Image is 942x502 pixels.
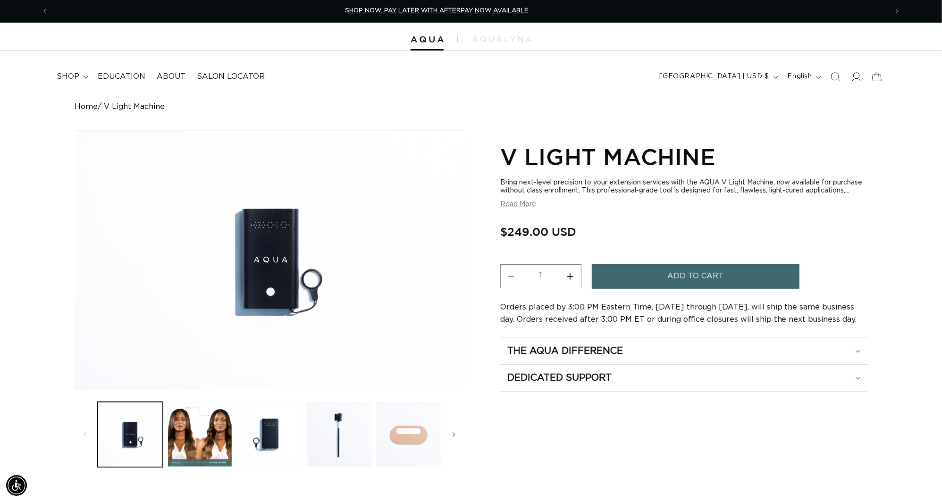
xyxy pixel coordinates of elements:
[6,475,27,496] div: Accessibility Menu
[887,2,908,20] button: Next announcement
[592,264,799,288] button: Add to cart
[782,68,825,86] button: English
[237,402,302,467] button: Load image 3 in gallery view
[345,8,529,14] span: SHOP NOW. PAY LATER WITH AFTERPAY NOW AVAILABLE
[98,72,145,82] span: Education
[825,67,846,87] summary: Search
[191,66,270,87] a: Salon Locator
[57,72,79,82] span: shop
[51,66,92,87] summary: shop
[151,66,191,87] a: About
[472,36,531,42] img: aqualyna.com
[75,102,867,111] nav: breadcrumbs
[75,424,95,445] button: Slide left
[788,72,812,82] span: English
[507,345,623,357] h2: The Aqua Difference
[168,402,233,467] button: Load image 2 in gallery view
[500,365,867,391] summary: Dedicated Support
[500,179,867,195] div: Bring next-level precision to your extension services with the AQUA V Light Machine, now availabl...
[92,66,151,87] a: Education
[500,303,857,323] span: Orders placed by 3:00 PM Eastern Time, [DATE] through [DATE], will ship the same business day. Or...
[507,372,612,384] h2: Dedicated Support
[660,72,769,82] span: [GEOGRAPHIC_DATA] | USD $
[444,424,464,445] button: Slide right
[197,72,265,82] span: Salon Locator
[654,68,782,86] button: [GEOGRAPHIC_DATA] | USD $
[75,130,464,469] media-gallery: Gallery Viewer
[34,2,55,20] button: Previous announcement
[98,402,163,467] button: Load image 1 in gallery view
[307,402,372,467] button: Load image 4 in gallery view
[500,338,867,364] summary: The Aqua Difference
[157,72,185,82] span: About
[376,402,441,467] button: Load image 5 in gallery view
[500,223,576,241] span: $249.00 USD
[500,201,536,209] button: Read More
[500,142,867,171] h1: V Light Machine
[668,264,724,288] span: Add to cart
[411,36,444,43] img: Aqua Hair Extensions
[104,102,165,111] span: V Light Machine
[75,102,98,111] a: Home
